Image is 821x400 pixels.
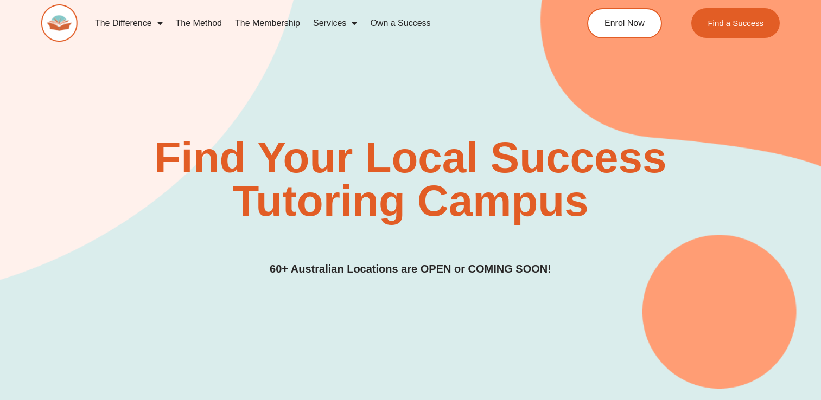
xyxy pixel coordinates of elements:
[587,8,662,38] a: Enrol Now
[228,11,307,36] a: The Membership
[119,136,703,223] h2: Find Your Local Success Tutoring Campus
[708,19,764,27] span: Find a Success
[692,8,780,38] a: Find a Success
[364,11,437,36] a: Own a Success
[88,11,545,36] nav: Menu
[169,11,228,36] a: The Method
[88,11,169,36] a: The Difference
[604,19,645,28] span: Enrol Now
[270,261,551,278] h3: 60+ Australian Locations are OPEN or COMING SOON!
[307,11,364,36] a: Services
